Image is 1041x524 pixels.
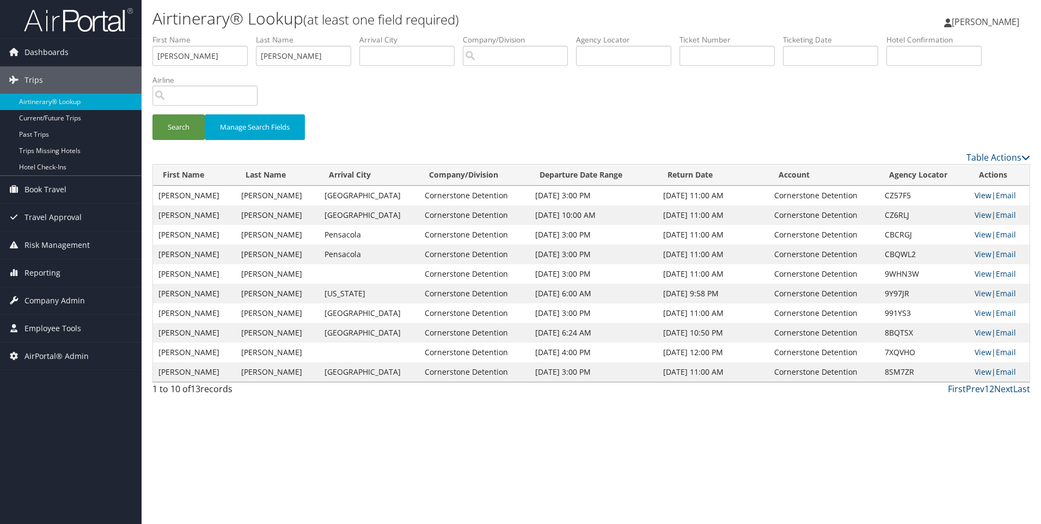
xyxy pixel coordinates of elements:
[530,164,657,186] th: Departure Date Range: activate to sort column ascending
[153,362,236,382] td: [PERSON_NAME]
[769,245,879,264] td: Cornerstone Detention
[236,245,319,264] td: [PERSON_NAME]
[419,303,530,323] td: Cornerstone Detention
[25,315,81,342] span: Employee Tools
[419,205,530,225] td: Cornerstone Detention
[975,229,991,240] a: View
[319,186,420,205] td: [GEOGRAPHIC_DATA]
[153,225,236,245] td: [PERSON_NAME]
[984,383,989,395] a: 1
[769,323,879,343] td: Cornerstone Detention
[975,269,991,279] a: View
[879,186,969,205] td: CZ57F5
[152,382,360,401] div: 1 to 10 of records
[996,249,1016,259] a: Email
[530,225,657,245] td: [DATE] 3:00 PM
[152,114,205,140] button: Search
[530,362,657,382] td: [DATE] 3:00 PM
[969,264,1030,284] td: |
[879,323,969,343] td: 8BQTSX
[319,205,420,225] td: [GEOGRAPHIC_DATA]
[419,245,530,264] td: Cornerstone Detention
[1013,383,1030,395] a: Last
[658,245,769,264] td: [DATE] 11:00 AM
[153,264,236,284] td: [PERSON_NAME]
[769,284,879,303] td: Cornerstone Detention
[975,288,991,298] a: View
[153,205,236,225] td: [PERSON_NAME]
[236,323,319,343] td: [PERSON_NAME]
[996,347,1016,357] a: Email
[783,34,886,45] label: Ticketing Date
[879,264,969,284] td: 9WHN3W
[952,16,1019,28] span: [PERSON_NAME]
[25,343,89,370] span: AirPortal® Admin
[769,186,879,205] td: Cornerstone Detention
[969,245,1030,264] td: |
[319,362,420,382] td: [GEOGRAPHIC_DATA]
[989,383,994,395] a: 2
[879,343,969,362] td: 7XQVHO
[996,190,1016,200] a: Email
[879,205,969,225] td: CZ6RLJ
[769,164,879,186] th: Account: activate to sort column ascending
[658,225,769,245] td: [DATE] 11:00 AM
[658,205,769,225] td: [DATE] 11:00 AM
[419,264,530,284] td: Cornerstone Detention
[658,164,769,186] th: Return Date: activate to sort column ascending
[969,362,1030,382] td: |
[769,205,879,225] td: Cornerstone Detention
[886,34,990,45] label: Hotel Confirmation
[530,284,657,303] td: [DATE] 6:00 AM
[944,5,1030,38] a: [PERSON_NAME]
[25,204,82,231] span: Travel Approval
[153,343,236,362] td: [PERSON_NAME]
[975,308,991,318] a: View
[969,284,1030,303] td: |
[996,288,1016,298] a: Email
[319,284,420,303] td: [US_STATE]
[975,249,991,259] a: View
[879,245,969,264] td: CBQWL2
[419,362,530,382] td: Cornerstone Detention
[769,362,879,382] td: Cornerstone Detention
[658,264,769,284] td: [DATE] 11:00 AM
[25,66,43,94] span: Trips
[153,303,236,323] td: [PERSON_NAME]
[530,303,657,323] td: [DATE] 3:00 PM
[658,284,769,303] td: [DATE] 9:58 PM
[463,34,576,45] label: Company/Division
[205,114,305,140] button: Manage Search Fields
[994,383,1013,395] a: Next
[25,39,69,66] span: Dashboards
[879,225,969,245] td: CBCRGJ
[658,186,769,205] td: [DATE] 11:00 AM
[319,225,420,245] td: Pensacola
[530,264,657,284] td: [DATE] 3:00 PM
[153,284,236,303] td: [PERSON_NAME]
[153,164,236,186] th: First Name: activate to sort column ascending
[419,164,530,186] th: Company/Division
[996,327,1016,338] a: Email
[879,284,969,303] td: 9Y97JR
[236,264,319,284] td: [PERSON_NAME]
[969,225,1030,245] td: |
[236,343,319,362] td: [PERSON_NAME]
[319,303,420,323] td: [GEOGRAPHIC_DATA]
[256,34,359,45] label: Last Name
[966,151,1030,163] a: Table Actions
[24,7,133,33] img: airportal-logo.png
[236,362,319,382] td: [PERSON_NAME]
[658,343,769,362] td: [DATE] 12:00 PM
[996,210,1016,220] a: Email
[319,245,420,264] td: Pensacola
[236,186,319,205] td: [PERSON_NAME]
[25,231,90,259] span: Risk Management
[419,284,530,303] td: Cornerstone Detention
[152,75,266,86] label: Airline
[975,327,991,338] a: View
[25,259,60,287] span: Reporting
[419,186,530,205] td: Cornerstone Detention
[969,323,1030,343] td: |
[769,303,879,323] td: Cornerstone Detention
